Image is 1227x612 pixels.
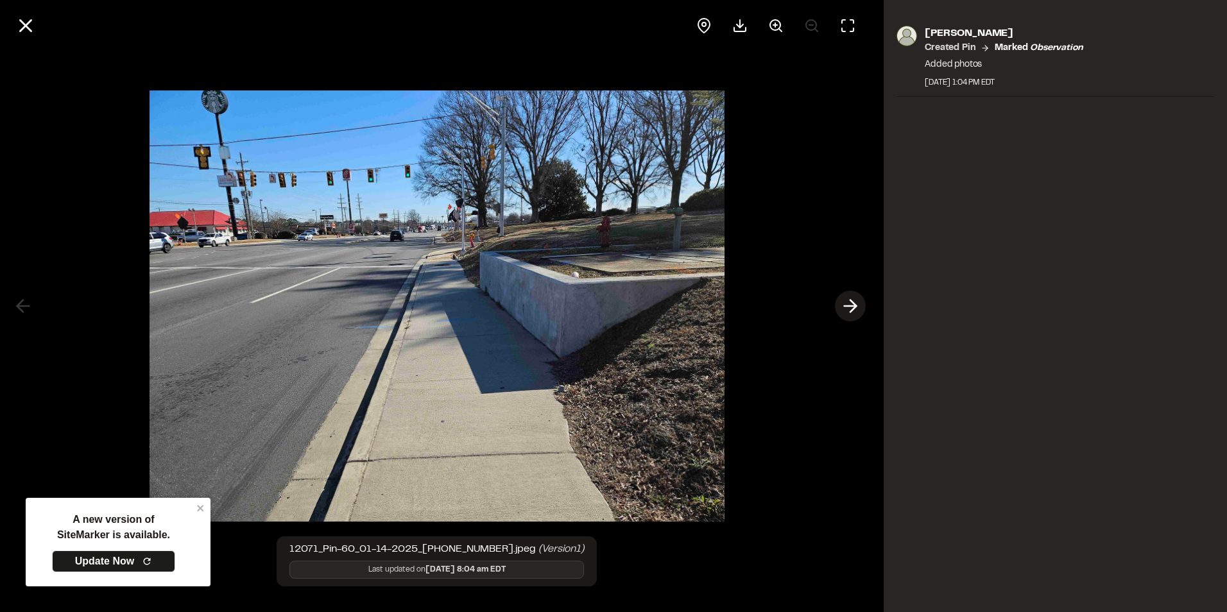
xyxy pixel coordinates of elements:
p: [PERSON_NAME] [925,26,1083,41]
button: Toggle Fullscreen [832,10,863,41]
img: file [150,78,725,534]
p: Created Pin [925,41,975,55]
em: observation [1030,44,1083,52]
p: Marked [995,41,1083,55]
button: Zoom in [760,10,791,41]
div: View pin on map [689,10,719,41]
div: [DATE] 1:04 PM EDT [925,77,1083,89]
p: Added photos [925,58,1083,72]
img: photo [897,26,917,46]
button: Close modal [10,10,41,41]
button: Next photo [835,291,866,321]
